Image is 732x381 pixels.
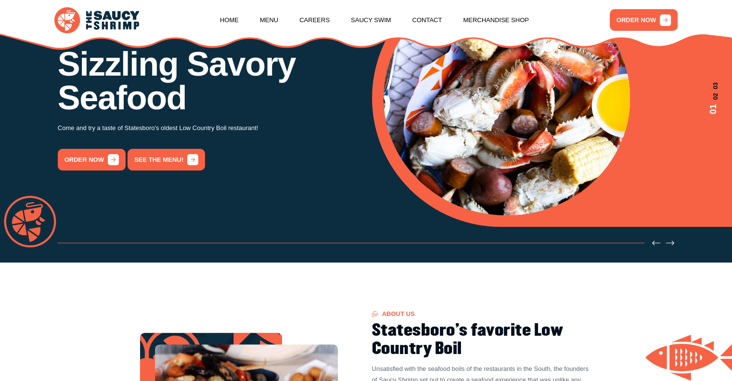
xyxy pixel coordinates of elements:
p: Come and try a taste of Statesboro's oldest Low Country Boil restaurant! [58,123,360,134]
span: 03 [706,82,720,89]
a: order now [58,149,126,171]
h1: Sizzling Savory Seafood [58,47,360,115]
span: 02 [706,93,720,100]
span: About US [372,311,415,317]
a: Careers [299,2,330,39]
h2: Statesboro's favorite Low Country Boil [372,322,592,359]
a: Contact [412,2,442,39]
div: 3 / 3 [58,26,360,171]
a: See the menu! [128,149,205,171]
a: Saucy Swim [351,2,391,39]
a: ORDER NOW [610,9,678,31]
button: Next slide [666,239,674,247]
a: Menu [260,2,278,39]
button: Previous slide [652,239,660,247]
a: Home [220,2,239,39]
span: 01 [706,104,720,114]
img: logo [54,7,139,33]
a: Merchandise Shop [463,2,529,39]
